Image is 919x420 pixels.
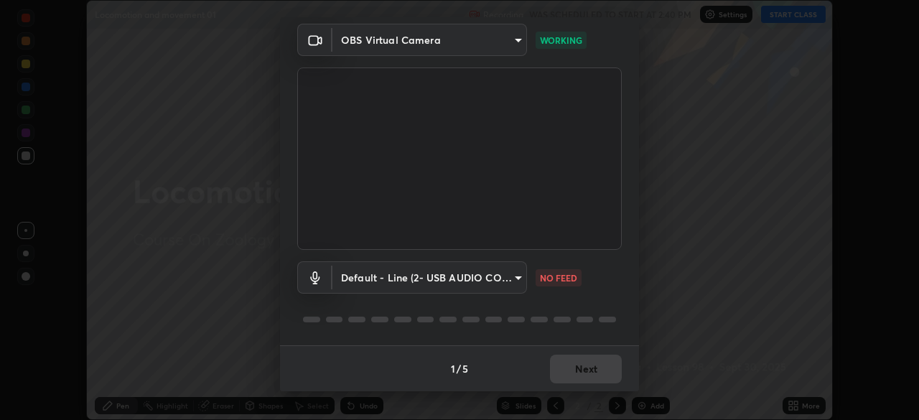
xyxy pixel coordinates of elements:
[332,261,527,294] div: OBS Virtual Camera
[457,361,461,376] h4: /
[451,361,455,376] h4: 1
[462,361,468,376] h4: 5
[540,34,582,47] p: WORKING
[540,271,577,284] p: NO FEED
[332,24,527,56] div: OBS Virtual Camera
